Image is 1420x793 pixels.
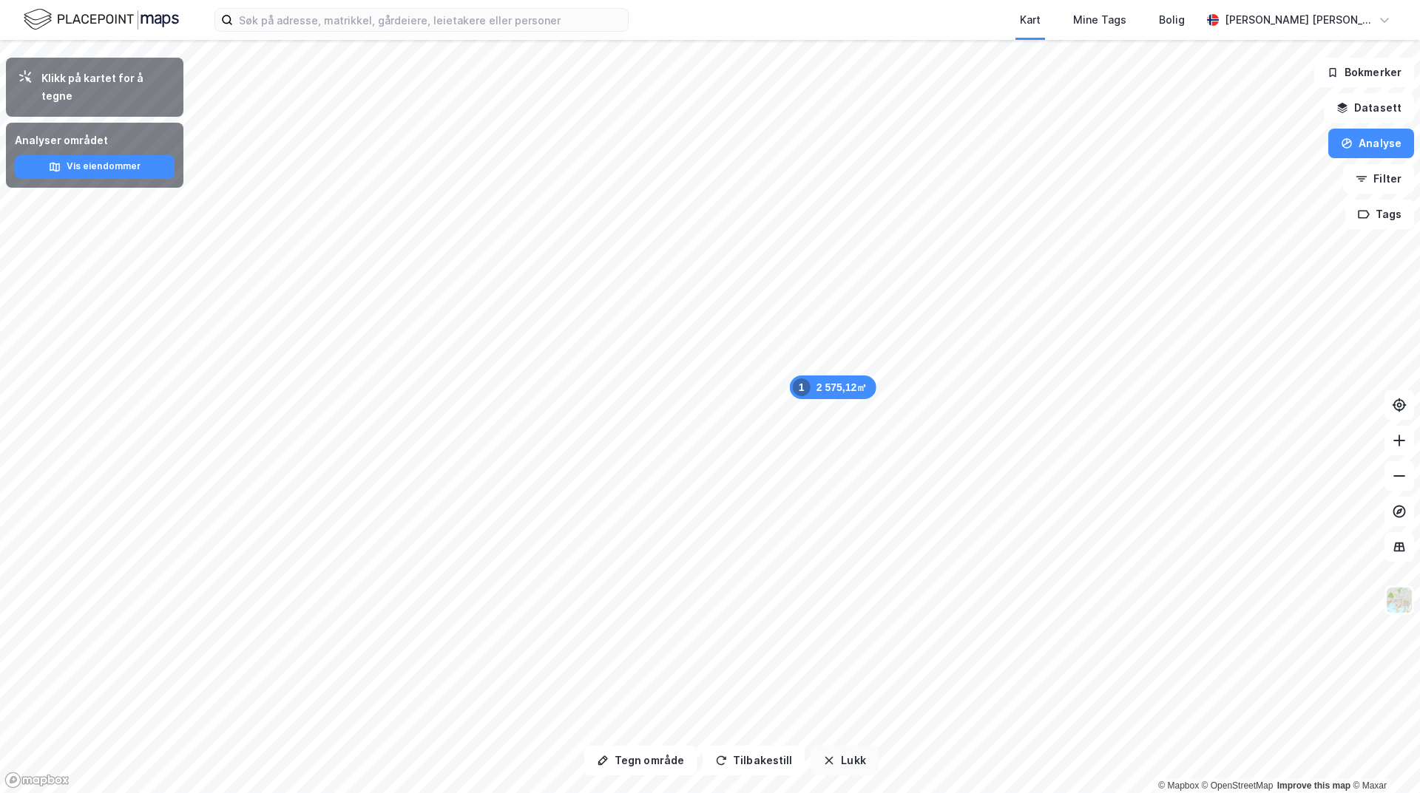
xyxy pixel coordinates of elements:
img: logo.f888ab2527a4732fd821a326f86c7f29.svg [24,7,179,33]
img: Z [1385,586,1413,614]
button: Tags [1345,200,1414,229]
div: Mine Tags [1073,11,1126,29]
div: 1 [793,378,811,396]
a: Mapbox homepage [4,772,70,789]
button: Tegn område [584,746,697,775]
div: Analyser området [15,132,175,149]
div: Kontrollprogram for chat [1346,722,1420,793]
button: Lukk [811,746,878,775]
button: Analyse [1328,129,1414,158]
div: Bolig [1159,11,1185,29]
a: Improve this map [1277,780,1350,791]
a: Mapbox [1158,780,1199,791]
iframe: Chat Widget [1346,722,1420,793]
div: Map marker [790,375,876,399]
button: Tilbakestill [703,746,805,775]
a: OpenStreetMap [1202,780,1274,791]
button: Bokmerker [1314,58,1414,87]
button: Vis eiendommer [15,155,175,179]
input: Søk på adresse, matrikkel, gårdeiere, leietakere eller personer [233,9,628,31]
div: Kart [1020,11,1041,29]
button: Datasett [1324,93,1414,123]
div: Klikk på kartet for å tegne [41,69,172,105]
div: [PERSON_NAME] [PERSON_NAME] [1225,11,1373,29]
button: Filter [1343,164,1414,194]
